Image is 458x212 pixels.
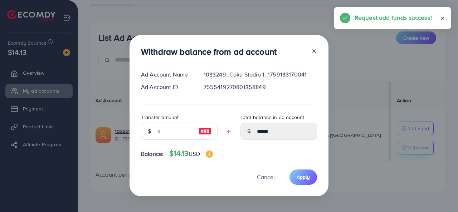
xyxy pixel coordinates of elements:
[141,114,179,121] label: Transfer amount
[428,180,453,207] iframe: Chat
[198,70,323,79] div: 1033249_Coke Stodio 1_1759133170041
[189,150,200,158] span: USD
[355,13,432,22] h5: Request add funds success!
[141,150,164,158] span: Balance:
[206,151,213,158] img: image
[198,83,323,91] div: 7555419270801358849
[257,173,275,181] span: Cancel
[297,173,310,181] span: Apply
[199,127,211,135] img: image
[169,149,213,158] h4: $14.13
[248,169,284,185] button: Cancel
[240,114,304,121] label: Total balance in ad account
[141,46,277,57] h3: Withdraw balance from ad account
[289,169,317,185] button: Apply
[135,83,198,91] div: Ad Account ID
[135,70,198,79] div: Ad Account Name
